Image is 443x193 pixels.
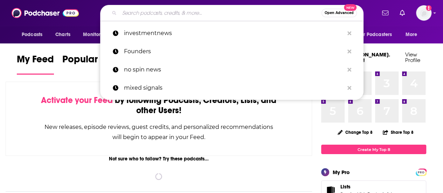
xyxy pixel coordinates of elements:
[51,28,75,41] a: Charts
[333,169,350,175] div: My Pro
[416,5,431,21] span: Logged in as hannah.bishop
[417,169,425,174] a: PRO
[100,24,364,42] a: investmentnews
[55,30,70,40] span: Charts
[62,53,122,69] span: Popular Feed
[17,53,54,69] span: My Feed
[41,122,277,142] div: New releases, episode reviews, guest credits, and personalized recommendations will begin to appe...
[321,145,426,154] a: Create My Top 8
[416,5,431,21] img: User Profile
[417,170,425,175] span: PRO
[358,30,392,40] span: For Podcasters
[41,95,277,116] div: by following Podcasts, Creators, Lists, and other Users!
[6,156,312,162] div: Not sure who to follow? Try these podcasts...
[22,30,42,40] span: Podcasts
[100,61,364,79] a: no spin news
[416,5,431,21] button: Show profile menu
[100,79,364,97] a: mixed signals
[17,28,51,41] button: open menu
[124,42,344,61] p: Founders
[78,28,117,41] button: open menu
[17,53,54,75] a: My Feed
[321,9,357,17] button: Open AdvancedNew
[405,51,420,63] a: View Profile
[340,184,394,190] a: Lists
[397,7,408,19] a: Show notifications dropdown
[325,11,354,15] span: Open Advanced
[426,5,431,11] svg: Add a profile image
[344,4,357,11] span: New
[12,6,79,20] img: Podchaser - Follow, Share and Rate Podcasts
[124,79,344,97] p: mixed signals
[124,24,344,42] p: investmentnews
[333,128,377,137] button: Change Top 8
[62,53,122,75] a: Popular Feed
[406,30,417,40] span: More
[124,61,344,79] p: no spin news
[41,95,113,105] span: Activate your Feed
[340,184,351,190] span: Lists
[401,28,426,41] button: open menu
[100,5,364,21] div: Search podcasts, credits, & more...
[354,28,402,41] button: open menu
[379,7,391,19] a: Show notifications dropdown
[119,7,321,19] input: Search podcasts, credits, & more...
[100,42,364,61] a: Founders
[83,30,108,40] span: Monitoring
[382,125,414,139] button: Share Top 8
